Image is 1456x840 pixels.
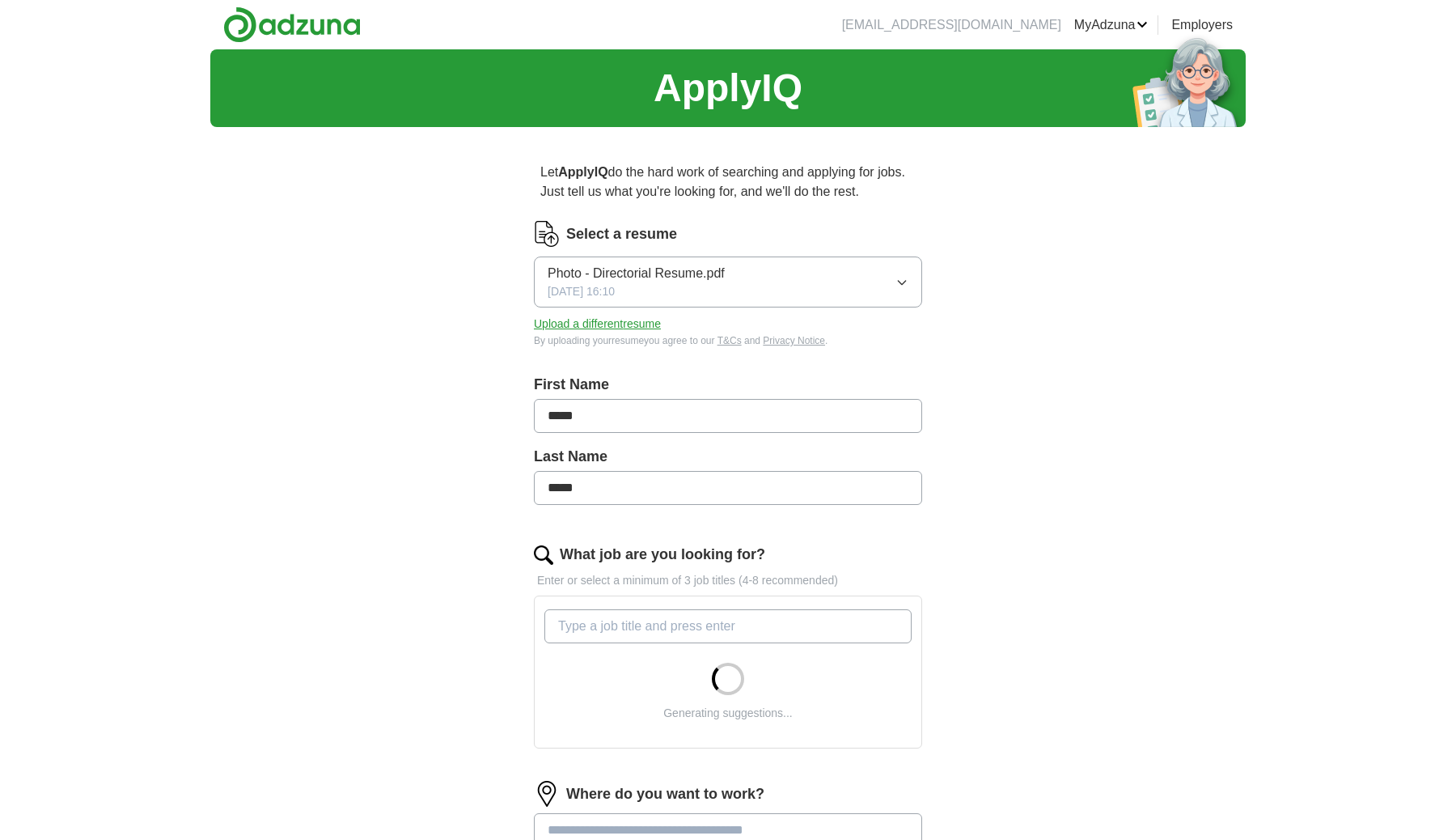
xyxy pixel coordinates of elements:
a: Employers [1171,15,1233,35]
div: By uploading your resume you agree to our and . [534,333,922,348]
p: Enter or select a minimum of 3 job titles (4-8 recommended) [534,572,922,589]
label: Where do you want to work? [566,783,764,805]
strong: ApplyIQ [558,165,607,179]
button: Photo - Directorial Resume.pdf[DATE] 16:10 [534,257,922,308]
p: Let do the hard work of searching and applying for jobs. Just tell us what you're looking for, an... [534,156,922,208]
a: Privacy Notice [763,335,825,346]
img: CV Icon [534,221,560,247]
span: [DATE] 16:10 [548,283,615,300]
img: Adzuna logo [223,6,361,43]
label: First Name [534,374,922,396]
img: location.png [534,781,560,807]
label: Select a resume [566,223,677,245]
label: What job are you looking for? [560,544,765,566]
a: MyAdzuna [1074,15,1149,35]
a: T&Cs [717,335,742,346]
label: Last Name [534,446,922,468]
span: Photo - Directorial Resume.pdf [548,264,725,283]
h1: ApplyIQ [654,59,802,117]
img: search.png [534,545,553,565]
input: Type a job title and press enter [544,609,912,643]
button: Upload a differentresume [534,316,661,333]
li: [EMAIL_ADDRESS][DOMAIN_NAME] [842,15,1061,35]
div: Generating suggestions... [663,705,793,722]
